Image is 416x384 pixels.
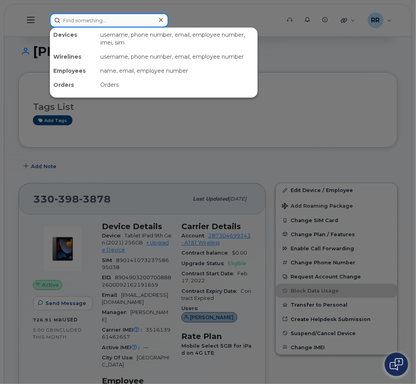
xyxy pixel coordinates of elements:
div: Employees [50,64,97,78]
div: name, email, employee number [97,64,257,78]
img: Open chat [390,358,403,371]
input: Find something... [50,13,168,27]
div: Orders [97,78,257,92]
div: username, phone number, email, employee number [97,50,257,64]
div: Wirelines [50,50,97,64]
div: Orders [50,78,97,92]
div: username, phone number, email, employee number, imei, sim [97,28,257,50]
div: Devices [50,28,97,50]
